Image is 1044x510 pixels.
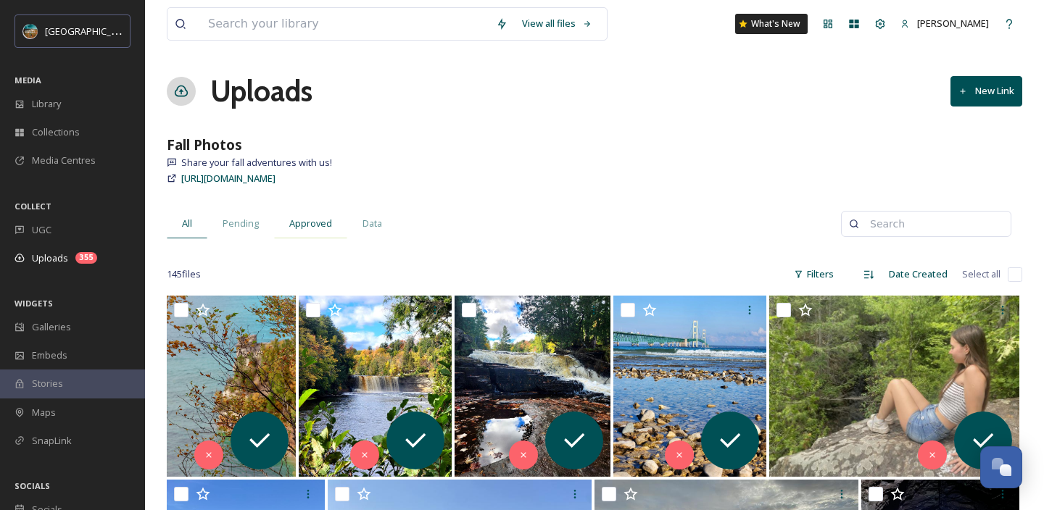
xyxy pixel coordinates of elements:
span: MEDIA [14,75,41,85]
span: All [182,217,192,230]
span: Maps [32,406,56,419]
span: Collections [32,125,80,139]
span: Uploads [32,251,68,265]
span: UGC [32,223,51,237]
div: Filters [787,260,841,288]
span: Stories [32,377,63,390]
button: Open Chat [980,446,1022,488]
span: SnapLink [32,434,72,448]
img: ext_1760382414.496567_mara.schoenborn@gmail.com-20251011_122501.jpg [455,296,610,477]
a: What's New [735,14,808,34]
span: Data [362,217,382,230]
span: Galleries [32,320,71,334]
span: Select all [962,267,1000,281]
span: Media Centres [32,154,96,167]
span: WIDGETS [14,298,53,309]
span: Library [32,97,61,111]
input: Search your library [201,8,489,40]
span: [URL][DOMAIN_NAME] [181,172,275,185]
span: Share your fall adventures with us! [181,156,332,170]
input: Search [863,209,1003,238]
span: Pending [223,217,259,230]
a: [URL][DOMAIN_NAME] [181,170,275,187]
span: Embeds [32,348,67,362]
span: [GEOGRAPHIC_DATA][US_STATE] [45,24,186,38]
img: ext_1760133109.985555_pearsonolivia07@gmail.com-IMG_3851.jpeg [769,296,1019,477]
span: [PERSON_NAME] [917,17,989,30]
a: [PERSON_NAME] [893,9,996,38]
img: ext_1760397709.600405_ssumaiyamahmud@gmail.com-IMG_1425.jpeg [167,296,296,477]
span: SOCIALS [14,480,50,491]
div: Date Created [882,260,955,288]
span: Approved [289,217,332,230]
strong: Fall Photos [167,135,242,154]
button: New Link [950,76,1022,106]
img: Snapsea%20Profile.jpg [23,24,38,38]
span: 145 file s [167,267,201,281]
span: COLLECT [14,201,51,212]
img: ext_1760382414.866229_mara.schoenborn@gmail.com-20251011_145027.jpg [299,296,452,477]
a: View all files [515,9,600,38]
img: ext_1760382414.380218_mara.schoenborn@gmail.com-20251012_103541.jpg [613,296,766,477]
a: Uploads [210,70,312,113]
div: 355 [75,252,97,264]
